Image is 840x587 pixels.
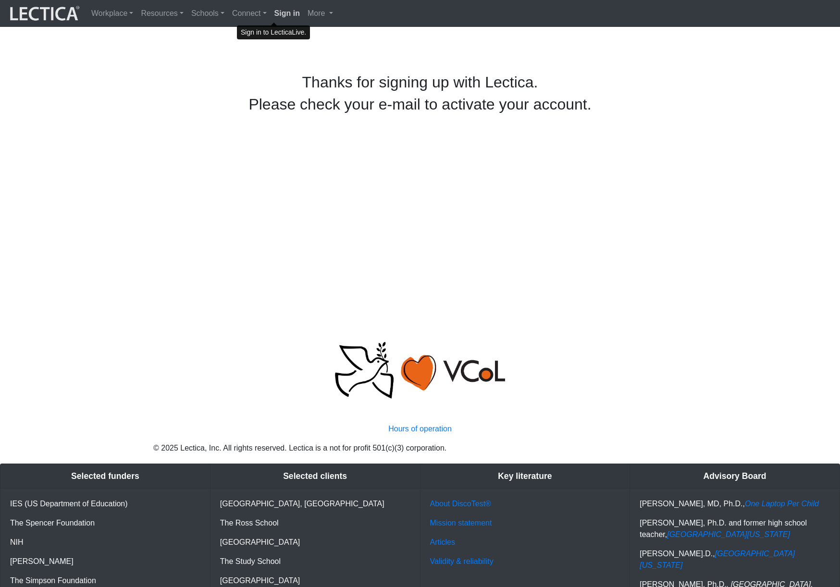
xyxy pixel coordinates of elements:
[420,464,630,489] div: Key literature
[220,517,410,529] p: The Ross School
[220,575,410,587] p: [GEOGRAPHIC_DATA]
[220,537,410,548] p: [GEOGRAPHIC_DATA]
[10,575,200,587] p: The Simpson Foundation
[640,548,830,571] p: [PERSON_NAME].D.,
[147,95,692,113] h2: Please check your e-mail to activate your account.
[0,464,210,489] div: Selected funders
[210,464,420,489] div: Selected clients
[137,4,187,23] a: Resources
[153,442,687,454] p: © 2025 Lectica, Inc. All rights reserved. Lectica is a not for profit 501(c)(3) corporation.
[640,498,830,510] p: [PERSON_NAME], MD, Ph.D.,
[10,556,200,567] p: [PERSON_NAME]
[87,4,137,23] a: Workplace
[237,25,310,39] div: Sign in to LecticaLive.
[745,500,819,508] a: One Laptop Per Child
[10,537,200,548] p: NIH
[430,500,491,508] a: About DiscoTest®
[388,425,452,433] a: Hours of operation
[187,4,228,23] a: Schools
[10,517,200,529] p: The Spencer Foundation
[630,464,840,489] div: Advisory Board
[147,73,692,91] h2: Thanks for signing up with Lectica.
[220,556,410,567] p: The Study School
[640,517,830,540] p: [PERSON_NAME], Ph.D. and former high school teacher,
[228,4,271,23] a: Connect
[430,538,455,546] a: Articles
[271,4,304,23] a: Sign in
[220,498,410,510] p: [GEOGRAPHIC_DATA], [GEOGRAPHIC_DATA]
[640,550,795,569] a: [GEOGRAPHIC_DATA][US_STATE]
[10,498,200,510] p: IES (US Department of Education)
[304,4,337,23] a: More
[430,519,492,527] a: Mission statement
[430,557,494,565] a: Validity & reliability
[667,530,790,538] a: [GEOGRAPHIC_DATA][US_STATE]
[8,4,80,23] img: lecticalive
[274,9,300,17] strong: Sign in
[332,341,508,400] img: Peace, love, VCoL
